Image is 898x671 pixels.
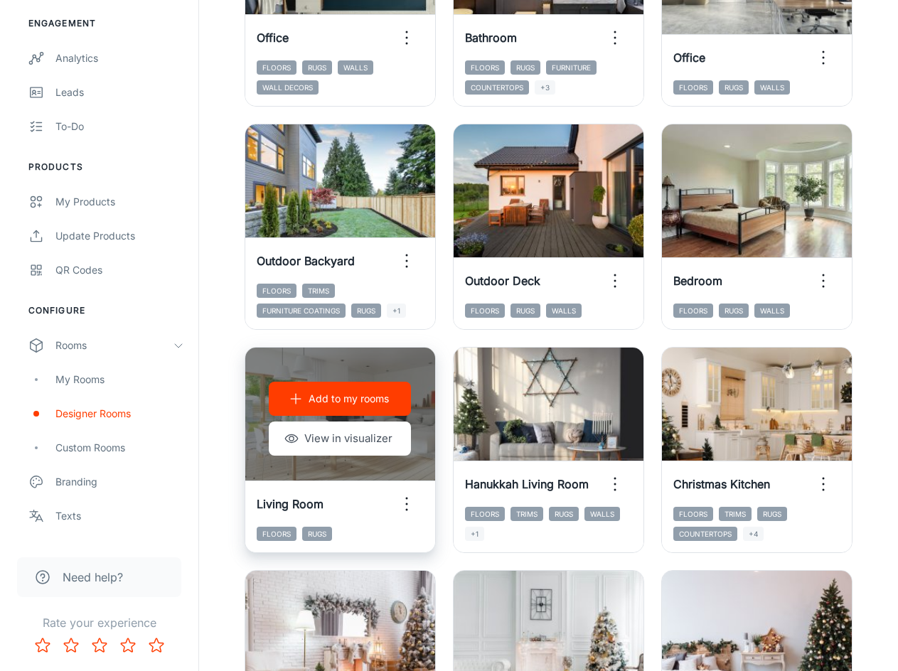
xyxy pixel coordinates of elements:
span: Walls [584,507,620,521]
div: To-do [55,119,184,134]
span: Rugs [719,304,749,318]
span: Rugs [549,507,579,521]
span: Trims [719,507,752,521]
span: Floors [673,80,713,95]
div: My Rooms [55,372,184,387]
span: +1 [465,527,484,541]
h6: Bedroom [673,272,722,289]
span: Rugs [511,304,540,318]
span: Walls [754,304,790,318]
span: Countertops [465,80,529,95]
span: Need help? [63,569,123,586]
span: Rugs [302,60,332,75]
span: Rugs [302,527,332,541]
div: QR Codes [55,262,184,278]
span: +4 [743,527,764,541]
h6: Office [673,49,705,66]
h6: Hanukkah Living Room [465,476,589,493]
span: Rugs [757,507,787,521]
span: Walls [338,60,373,75]
span: Rugs [511,60,540,75]
div: Texts [55,508,184,524]
button: Rate 1 star [28,631,57,660]
span: Rugs [351,304,381,318]
span: Walls [754,80,790,95]
div: Update Products [55,228,184,244]
h6: Bathroom [465,29,517,46]
span: Trims [511,507,543,521]
h6: Outdoor Backyard [257,252,355,269]
span: Floors [465,60,505,75]
button: Rate 5 star [142,631,171,660]
div: Designer Rooms [55,406,184,422]
span: Rugs [719,80,749,95]
span: Walls [546,304,582,318]
button: Add to my rooms [269,382,411,416]
span: Floors [257,284,296,298]
p: Add to my rooms [309,391,389,407]
span: Furniture Coatings [257,304,346,318]
h6: Christmas Kitchen [673,476,770,493]
button: Rate 4 star [114,631,142,660]
span: Floors [673,304,713,318]
span: Furniture [546,60,597,75]
div: Branding [55,474,184,490]
div: My Products [55,194,184,210]
h6: Office [257,29,289,46]
span: +3 [535,80,555,95]
h6: Living Room [257,495,324,512]
div: Analytics [55,50,184,66]
span: +1 [387,304,406,318]
span: Floors [257,527,296,541]
button: View in visualizer [269,422,411,456]
span: Floors [465,507,505,521]
button: Rate 3 star [85,631,114,660]
span: Wall Decors [257,80,319,95]
p: Rate your experience [11,614,187,631]
span: Floors [465,304,505,318]
h6: Outdoor Deck [465,272,540,289]
button: Rate 2 star [57,631,85,660]
div: Rooms [55,338,173,353]
span: Floors [673,507,713,521]
span: Floors [257,60,296,75]
span: Trims [302,284,335,298]
div: Custom Rooms [55,440,184,456]
div: Leads [55,85,184,100]
span: Countertops [673,527,737,541]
